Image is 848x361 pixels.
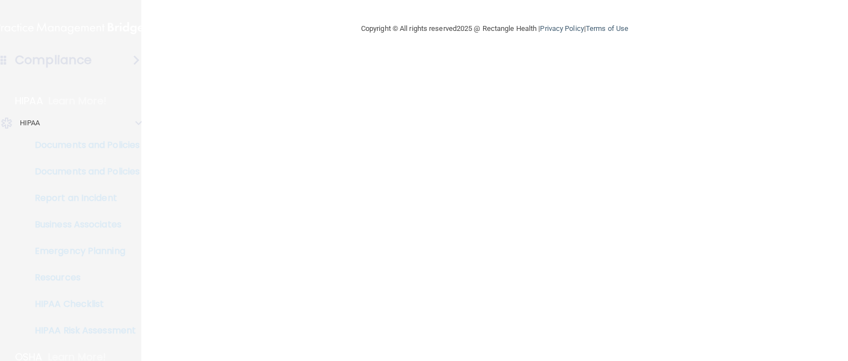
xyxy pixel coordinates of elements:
[7,299,158,310] p: HIPAA Checklist
[49,94,107,108] p: Learn More!
[293,11,696,46] div: Copyright © All rights reserved 2025 @ Rectangle Health | |
[7,272,158,283] p: Resources
[586,24,628,33] a: Terms of Use
[15,94,43,108] p: HIPAA
[7,246,158,257] p: Emergency Planning
[15,52,92,68] h4: Compliance
[7,166,158,177] p: Documents and Policies
[7,219,158,230] p: Business Associates
[20,116,40,130] p: HIPAA
[7,140,158,151] p: Documents and Policies
[540,24,584,33] a: Privacy Policy
[7,325,158,336] p: HIPAA Risk Assessment
[7,193,158,204] p: Report an Incident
